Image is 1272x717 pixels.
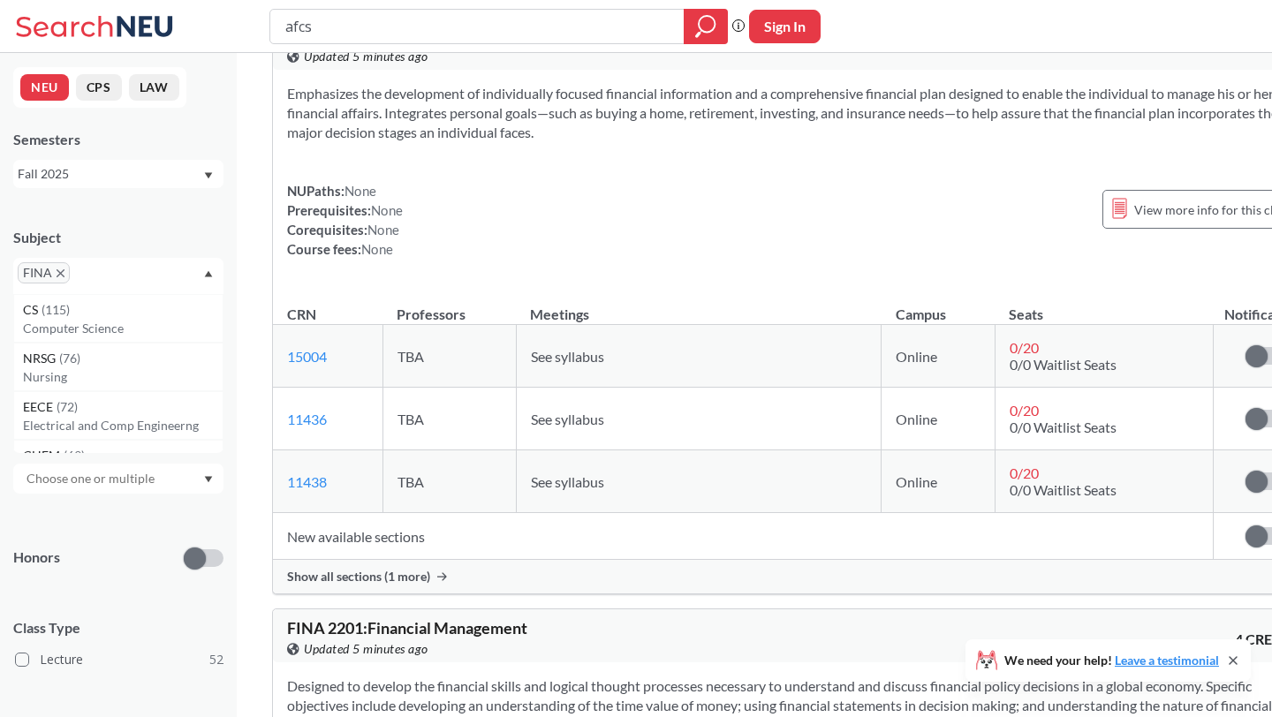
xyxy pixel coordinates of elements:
span: 0/0 Waitlist Seats [1010,481,1117,498]
span: Class Type [13,618,223,638]
span: CS [23,300,42,320]
span: 52 [209,650,223,669]
span: None [361,241,393,257]
th: Seats [995,287,1213,325]
input: Choose one or multiple [18,468,166,489]
p: Computer Science [23,320,223,337]
span: None [344,183,376,199]
svg: Dropdown arrow [204,270,213,277]
a: 11438 [287,473,327,490]
svg: Dropdown arrow [204,172,213,179]
input: Class, professor, course number, "phrase" [284,11,671,42]
button: LAW [129,74,179,101]
div: Semesters [13,130,223,149]
a: 15004 [287,348,327,365]
button: NEU [20,74,69,101]
span: ( 72 ) [57,399,78,414]
span: See syllabus [531,473,604,490]
span: None [371,202,403,218]
span: 0/0 Waitlist Seats [1010,419,1117,435]
span: See syllabus [531,348,604,365]
span: None [367,222,399,238]
th: Campus [882,287,995,325]
div: CRN [287,305,316,324]
span: CHEM [23,446,64,465]
span: Updated 5 minutes ago [304,639,428,659]
span: We need your help! [1004,654,1219,667]
span: ( 115 ) [42,302,70,317]
span: See syllabus [531,411,604,427]
span: Updated 5 minutes ago [304,47,428,66]
span: ( 76 ) [59,351,80,366]
p: Electrical and Comp Engineerng [23,417,223,434]
svg: X to remove pill [57,269,64,277]
span: EECE [23,397,57,417]
label: Lecture [15,648,223,671]
th: Meetings [516,287,882,325]
div: Dropdown arrow [13,464,223,494]
div: Fall 2025Dropdown arrow [13,160,223,188]
span: 0 / 20 [1010,402,1039,419]
th: Professors [382,287,516,325]
td: TBA [382,450,516,513]
button: CPS [76,74,122,101]
span: 0 / 20 [1010,464,1039,481]
svg: magnifying glass [695,14,716,39]
a: Leave a testimonial [1115,653,1219,668]
span: Show all sections (1 more) [287,569,430,585]
td: Online [882,388,995,450]
td: TBA [382,325,516,388]
td: Online [882,450,995,513]
span: ( 69 ) [64,448,85,463]
td: TBA [382,388,516,450]
p: Honors [13,547,60,568]
p: Nursing [23,368,223,386]
span: NRSG [23,349,59,368]
span: FINA 2201 : Financial Management [287,618,527,638]
td: Online [882,325,995,388]
div: NUPaths: Prerequisites: Corequisites: Course fees: [287,181,403,259]
span: FINAX to remove pill [18,262,70,283]
span: 0 / 20 [1010,339,1039,356]
svg: Dropdown arrow [204,476,213,483]
div: FINAX to remove pillDropdown arrowCS(115)Computer ScienceNRSG(76)NursingEECE(72)Electrical and Co... [13,258,223,294]
span: 0/0 Waitlist Seats [1010,356,1117,373]
button: Sign In [749,10,821,43]
div: Fall 2025 [18,164,202,184]
div: Subject [13,228,223,247]
a: 11436 [287,411,327,427]
div: magnifying glass [684,9,728,44]
td: New available sections [273,513,1213,560]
